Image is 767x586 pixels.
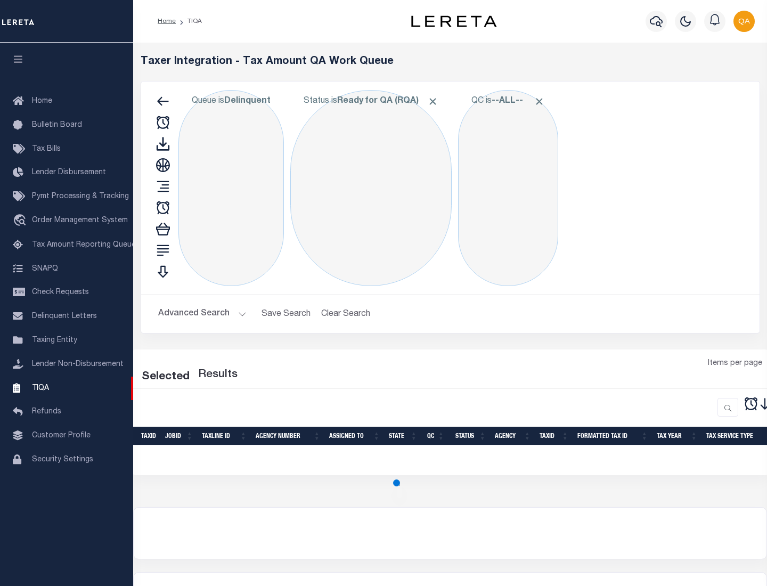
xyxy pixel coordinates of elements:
label: Results [198,367,238,384]
span: Customer Profile [32,432,91,439]
span: Bulletin Board [32,121,82,129]
span: Pymt Processing & Tracking [32,193,129,200]
th: Tax Year [652,427,702,445]
th: JobID [161,427,198,445]
span: Tax Bills [32,145,61,153]
a: Home [158,18,176,25]
span: Click to Remove [534,96,545,107]
span: Taxing Entity [32,337,77,344]
h5: Taxer Integration - Tax Amount QA Work Queue [141,55,760,68]
span: Lender Disbursement [32,169,106,176]
div: Click to Edit [290,90,452,286]
span: TIQA [32,384,49,392]
img: svg+xml;base64,PHN2ZyB4bWxucz0iaHR0cDovL3d3dy53My5vcmcvMjAwMC9zdmciIHBvaW50ZXItZXZlbnRzPSJub25lIi... [733,11,755,32]
th: Assigned To [325,427,385,445]
b: Delinquent [224,97,271,105]
button: Save Search [255,304,317,324]
th: TaxID [535,427,573,445]
span: Delinquent Letters [32,313,97,320]
th: Agency Number [251,427,325,445]
span: SNAPQ [32,265,58,272]
th: State [385,427,422,445]
img: logo-dark.svg [411,15,496,27]
span: Lender Non-Disbursement [32,361,124,368]
th: Formatted Tax ID [573,427,652,445]
span: Check Requests [32,289,89,296]
span: Home [32,97,52,105]
b: Ready for QA (RQA) [337,97,438,105]
button: Advanced Search [158,304,247,324]
th: Agency [491,427,535,445]
th: TaxLine ID [198,427,251,445]
th: Status [449,427,491,445]
span: Tax Amount Reporting Queue [32,241,136,249]
b: --ALL-- [492,97,523,105]
li: TIQA [176,17,202,26]
i: travel_explore [13,214,30,228]
button: Clear Search [317,304,375,324]
span: Items per page [708,358,762,370]
div: Selected [142,369,190,386]
th: QC [422,427,449,445]
span: Order Management System [32,217,128,224]
span: Refunds [32,408,61,416]
span: Security Settings [32,456,93,463]
div: Click to Edit [458,90,558,286]
div: Click to Edit [178,90,284,286]
th: TaxID [137,427,161,445]
span: Click to Remove [427,96,438,107]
